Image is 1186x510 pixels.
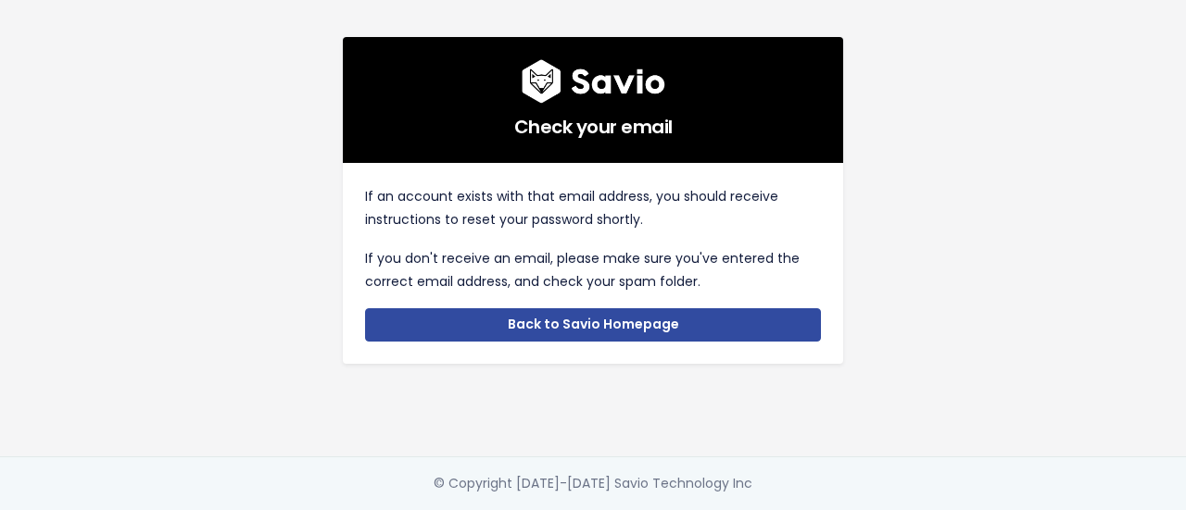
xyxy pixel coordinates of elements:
[434,472,752,495] div: © Copyright [DATE]-[DATE] Savio Technology Inc
[365,247,821,293] p: If you don't receive an email, please make sure you've entered the correct email address, and che...
[365,185,821,231] p: If an account exists with that email address, you should receive instructions to reset your passw...
[522,59,665,104] img: logo600x187.a314fd40982d.png
[365,104,821,141] h5: Check your email
[365,308,821,342] a: Back to Savio Homepage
